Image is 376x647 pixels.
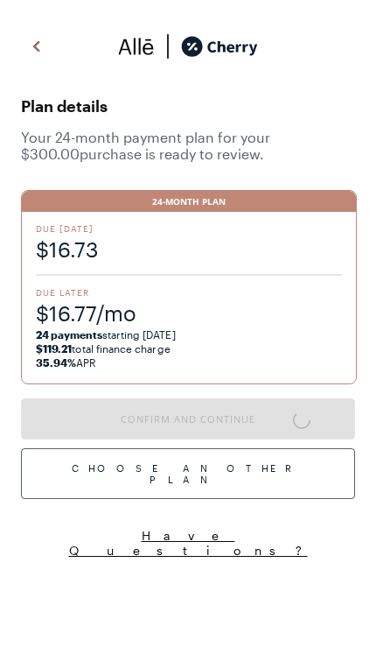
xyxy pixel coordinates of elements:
[36,327,342,369] span: starting [DATE] total finance charge APR
[155,33,181,60] img: svg%3e
[36,356,76,369] strong: 35.94%
[36,286,342,299] span: Due Later
[21,398,355,440] button: Confirm and Continue
[21,448,355,499] div: Choose Another Plan
[22,191,356,212] div: 24-Month Plan
[36,342,72,355] strong: $119.21
[36,235,342,264] span: $16.73
[36,299,342,327] span: $16.77/mo
[21,527,355,559] button: Have Questions?
[181,33,258,60] img: cherry_black_logo-DrOE_MJI.svg
[36,328,102,341] strong: 24 payments
[26,33,47,60] img: svg%3e
[21,92,355,120] span: Plan details
[118,33,155,60] img: svg%3e
[36,222,342,235] span: Due [DATE]
[21,129,355,162] span: Your 24 -month payment plan for your $300.00 purchase is ready to review.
